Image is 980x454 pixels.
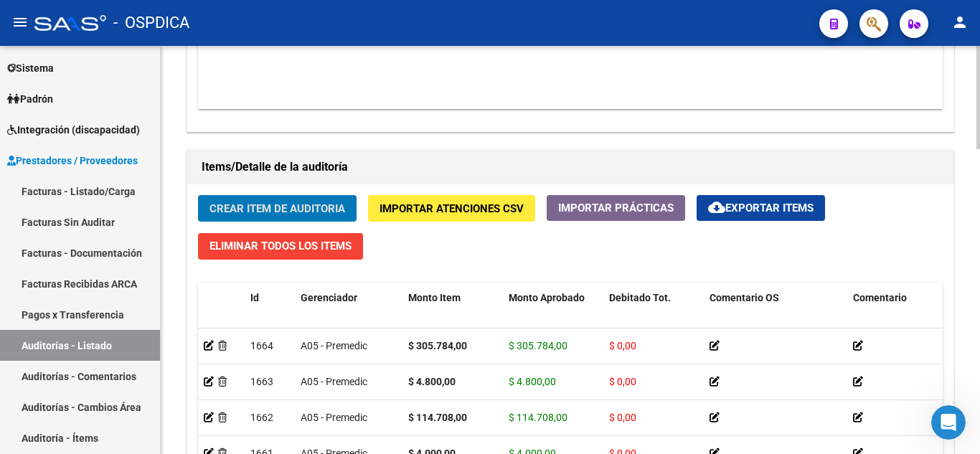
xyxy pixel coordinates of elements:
[931,405,966,440] iframe: Intercom live chat
[198,233,363,260] button: Eliminar Todos los Items
[609,376,636,387] span: $ 0,00
[113,7,189,39] span: - OSPDICA
[198,195,357,222] button: Crear Item de Auditoria
[697,195,825,221] button: Exportar Items
[408,340,467,351] strong: $ 305.784,00
[547,195,685,221] button: Importar Prácticas
[301,376,367,387] span: A05 - Premedic
[11,14,29,31] mat-icon: menu
[209,240,352,252] span: Eliminar Todos los Items
[509,340,567,351] span: $ 305.784,00
[250,376,273,387] span: 1663
[708,202,814,214] span: Exportar Items
[368,195,535,222] button: Importar Atenciones CSV
[509,292,585,303] span: Monto Aprobado
[301,412,367,423] span: A05 - Premedic
[250,340,273,351] span: 1664
[509,412,567,423] span: $ 114.708,00
[7,153,138,169] span: Prestadores / Proveedores
[380,202,524,215] span: Importar Atenciones CSV
[609,292,671,303] span: Debitado Tot.
[250,292,259,303] span: Id
[7,60,54,76] span: Sistema
[402,283,503,346] datatable-header-cell: Monto Item
[609,340,636,351] span: $ 0,00
[708,199,725,216] mat-icon: cloud_download
[509,376,556,387] span: $ 4.800,00
[704,283,847,346] datatable-header-cell: Comentario OS
[250,412,273,423] span: 1662
[558,202,674,214] span: Importar Prácticas
[603,283,704,346] datatable-header-cell: Debitado Tot.
[609,412,636,423] span: $ 0,00
[408,376,456,387] strong: $ 4.800,00
[503,283,603,346] datatable-header-cell: Monto Aprobado
[408,412,467,423] strong: $ 114.708,00
[7,91,53,107] span: Padrón
[710,292,779,303] span: Comentario OS
[408,292,461,303] span: Monto Item
[853,292,907,303] span: Comentario
[7,122,140,138] span: Integración (discapacidad)
[209,202,345,215] span: Crear Item de Auditoria
[951,14,969,31] mat-icon: person
[245,283,295,346] datatable-header-cell: Id
[295,283,402,346] datatable-header-cell: Gerenciador
[202,156,939,179] h1: Items/Detalle de la auditoría
[301,340,367,351] span: A05 - Premedic
[301,292,357,303] span: Gerenciador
